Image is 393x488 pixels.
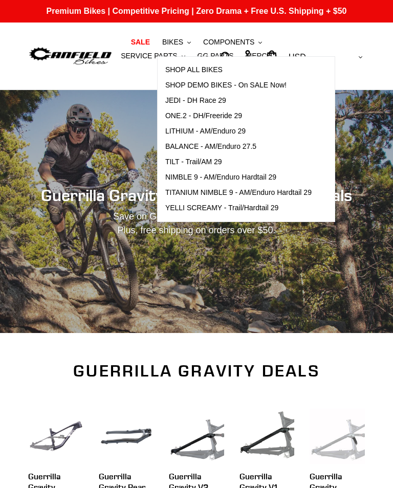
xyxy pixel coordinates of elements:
button: COMPONENTS [198,35,267,49]
p: Save on Gear, Bikes, Wheelsets & More. Plus, free shipping on orders over $50. [70,210,323,237]
span: BALANCE - AM/Enduro 27.5 [165,142,256,151]
a: ONE.2 - DH/Freeride 29 [158,108,319,124]
button: SERVICE PARTS [116,49,190,63]
a: NIMBLE 9 - AM/Enduro Hardtail 29 [158,170,319,185]
span: SALE [131,38,150,47]
span: TITANIUM NIMBLE 9 - AM/Enduro Hardtail 29 [165,188,312,197]
button: BIKES [157,35,196,49]
a: TILT - Trail/AM 29 [158,154,319,170]
span: SHOP DEMO BIKES - On SALE Now! [165,81,287,90]
a: SHOP ALL BIKES [158,62,319,78]
img: Canfield Bikes [28,46,113,66]
a: GG PARTS [192,49,239,63]
a: TITANIUM NIMBLE 9 - AM/Enduro Hardtail 29 [158,185,319,201]
h2: Guerrilla Gravity Deals [28,361,365,381]
span: GG PARTS [198,52,234,60]
span: JEDI - DH Race 29 [165,96,226,105]
span: ONE.2 - DH/Freeride 29 [165,112,242,120]
a: SHOP DEMO BIKES - On SALE Now! [158,78,319,93]
span: NIMBLE 9 - AM/Enduro Hardtail 29 [165,173,276,182]
a: BALANCE - AM/Enduro 27.5 [158,139,319,154]
span: YELLI SCREAMY - Trail/Hardtail 29 [165,204,279,212]
span: TILT - Trail/AM 29 [165,158,222,166]
span: COMPONENTS [203,38,254,47]
h2: Guerrilla Gravity Rider Appreciation Deals [28,186,365,205]
span: LITHIUM - AM/Enduro 29 [165,127,246,136]
a: LITHIUM - AM/Enduro 29 [158,124,319,139]
span: SERVICE PARTS [121,52,177,60]
a: YELLI SCREAMY - Trail/Hardtail 29 [158,201,319,216]
span: SHOP ALL BIKES [165,65,223,74]
a: SALE [126,35,155,49]
a: JEDI - DH Race 29 [158,93,319,108]
span: BIKES [162,38,183,47]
